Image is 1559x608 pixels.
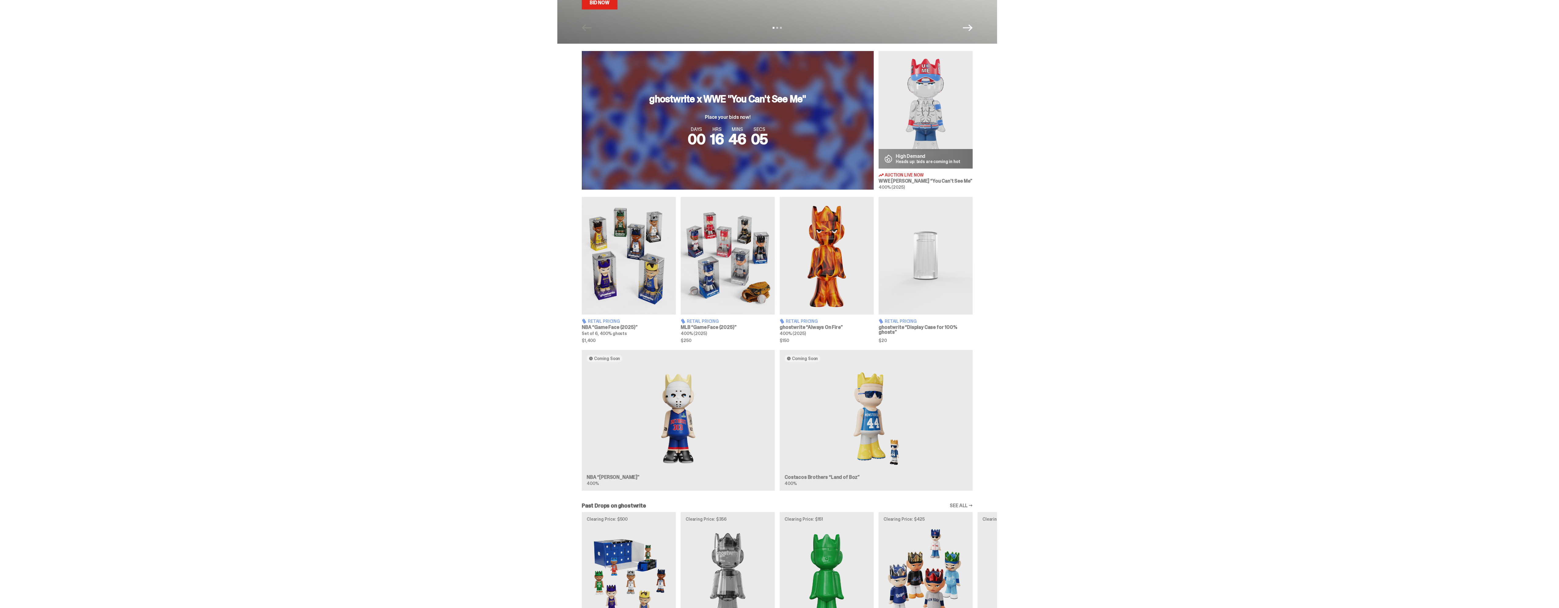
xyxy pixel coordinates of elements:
button: View slide 2 [776,27,778,29]
a: Always On Fire Retail Pricing [780,197,874,342]
a: Display Case for 100% ghosts Retail Pricing [879,197,973,342]
span: 00 [688,129,705,149]
img: Display Case for 100% ghosts [879,197,973,315]
img: You Can't See Me [879,51,973,169]
a: You Can't See Me High Demand Heads up: bids are coming in hot Auction Live Now [879,51,973,190]
h3: WWE [PERSON_NAME] “You Can't See Me” [879,179,973,184]
button: View slide 1 [773,27,774,29]
p: Heads up: bids are coming in hot [896,159,960,164]
span: Retail Pricing [588,319,620,323]
span: 400% [587,481,599,486]
span: DAYS [688,127,705,132]
img: Game Face (2025) [681,197,775,315]
span: 46 [729,129,746,149]
h3: ghostwrite x WWE "You Can't See Me" [649,94,806,104]
span: Coming Soon [792,356,818,361]
p: Clearing Price: $150 [982,517,1067,521]
img: Eminem [587,367,770,470]
button: View slide 3 [780,27,782,29]
p: Clearing Price: $151 [785,517,869,521]
img: Always On Fire [780,197,874,315]
h3: MLB “Game Face (2025)” [681,325,775,330]
button: Next [963,23,973,33]
h2: Past Drops on ghostwrite [582,503,646,508]
span: $1,400 [582,338,676,343]
a: Game Face (2025) Retail Pricing [681,197,775,342]
span: 400% (2025) [879,184,905,190]
span: $250 [681,338,775,343]
a: Game Face (2025) Retail Pricing [582,197,676,342]
h3: ghostwrite “Always On Fire” [780,325,874,330]
span: Set of 6, 400% ghosts [582,331,627,336]
span: MINS [729,127,746,132]
span: Auction Live Now [885,173,924,177]
span: Retail Pricing [786,319,818,323]
h3: Costacos Brothers “Land of Boz” [785,475,968,480]
span: SECS [751,127,768,132]
p: Clearing Price: $500 [587,517,671,521]
h3: NBA “Game Face (2025)” [582,325,676,330]
span: HRS [710,127,724,132]
span: Retail Pricing [885,319,917,323]
img: Game Face (2025) [582,197,676,315]
span: 05 [751,129,768,149]
span: 16 [710,129,724,149]
span: 400% (2025) [780,331,806,336]
h3: NBA “[PERSON_NAME]” [587,475,770,480]
a: SEE ALL → [950,503,973,508]
p: Place your bids now! [649,115,806,120]
p: Clearing Price: $425 [883,517,968,521]
span: 400% [785,481,796,486]
h3: ghostwrite “Display Case for 100% ghosts” [879,325,973,335]
span: $150 [780,338,874,343]
span: 400% (2025) [681,331,707,336]
span: Coming Soon [594,356,620,361]
span: Retail Pricing [687,319,719,323]
p: High Demand [896,154,960,159]
p: Clearing Price: $356 [686,517,770,521]
span: $20 [879,338,973,343]
img: Land of Boz [785,367,968,470]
